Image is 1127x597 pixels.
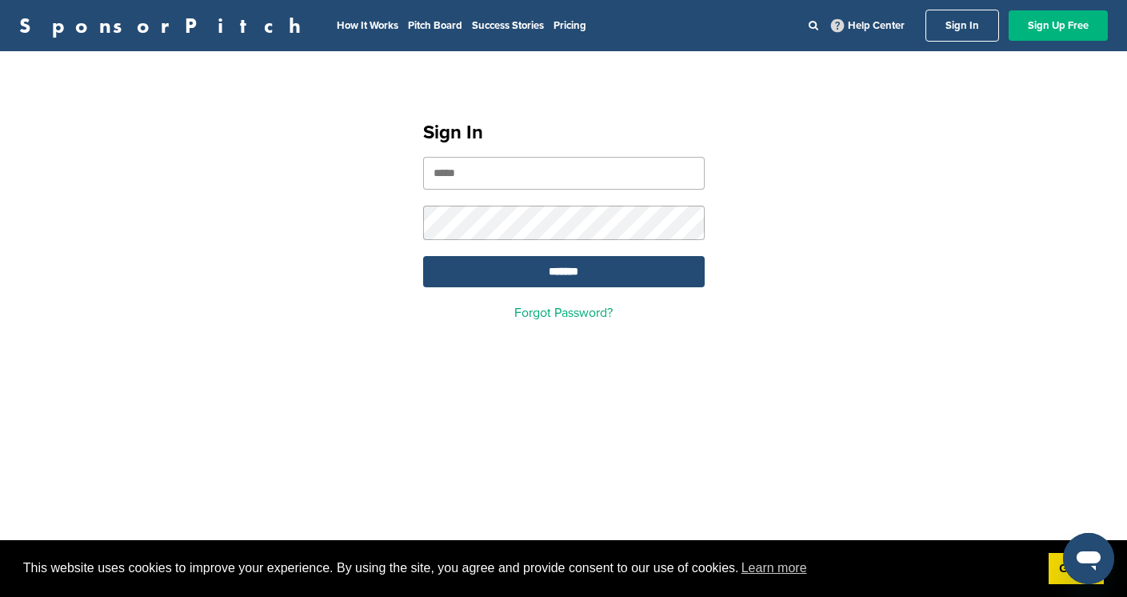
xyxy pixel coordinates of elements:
a: dismiss cookie message [1049,553,1104,585]
iframe: Button to launch messaging window [1063,533,1114,584]
a: Success Stories [472,19,544,32]
a: Pitch Board [408,19,462,32]
h1: Sign In [423,118,705,147]
a: Forgot Password? [514,305,613,321]
a: How It Works [337,19,398,32]
a: Sign In [925,10,999,42]
a: Pricing [554,19,586,32]
a: Help Center [828,16,908,35]
span: This website uses cookies to improve your experience. By using the site, you agree and provide co... [23,556,1036,580]
a: Sign Up Free [1009,10,1108,41]
a: SponsorPitch [19,15,311,36]
a: learn more about cookies [739,556,809,580]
